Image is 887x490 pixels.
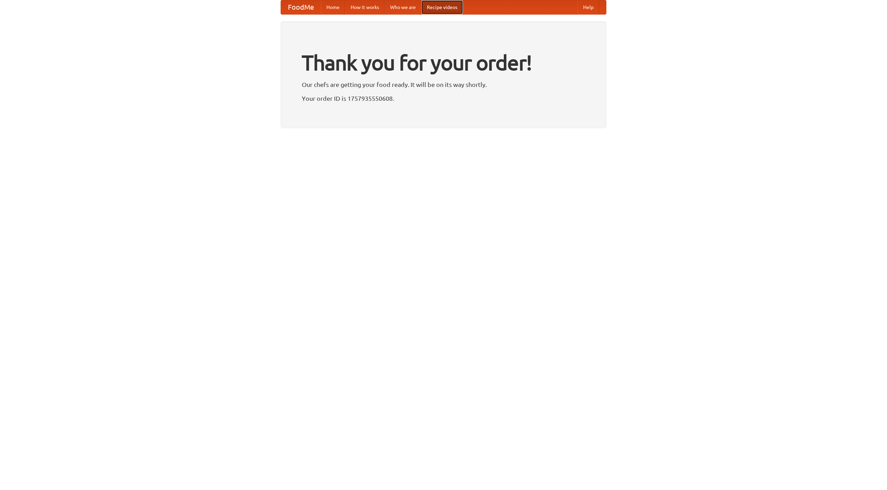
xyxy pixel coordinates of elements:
a: How it works [345,0,385,14]
a: Help [578,0,599,14]
a: FoodMe [281,0,321,14]
p: Our chefs are getting your food ready. It will be on its way shortly. [302,79,585,90]
a: Home [321,0,345,14]
a: Who we are [385,0,421,14]
a: Recipe videos [421,0,463,14]
p: Your order ID is 1757935550608. [302,93,585,104]
h1: Thank you for your order! [302,46,585,79]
